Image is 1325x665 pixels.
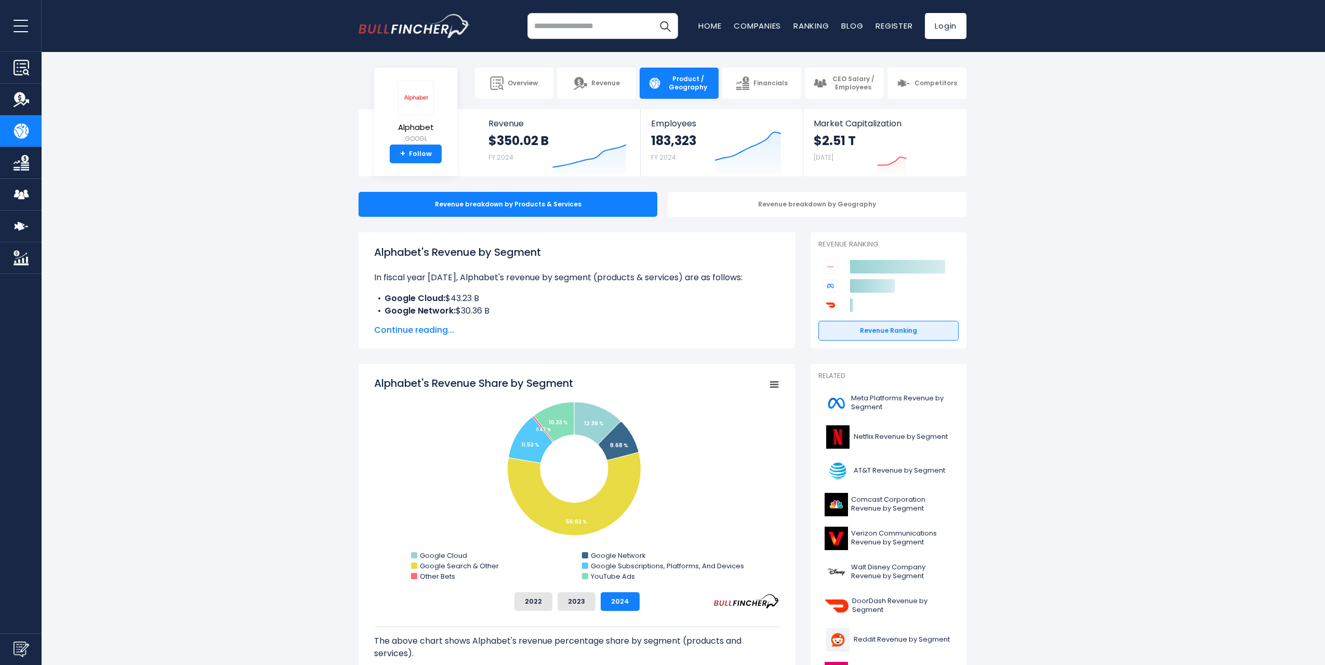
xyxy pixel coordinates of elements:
tspan: Alphabet's Revenue Share by Segment [374,376,573,390]
a: Ranking [793,20,829,31]
a: Alphabet GOOGL [397,80,434,145]
span: Financials [753,79,788,87]
a: Reddit Revenue by Segment [818,625,959,654]
img: META logo [825,392,848,415]
span: Continue reading... [374,324,779,336]
button: Search [652,13,678,39]
p: The above chart shows Alphabet's revenue percentage share by segment (products and services). [374,635,779,660]
strong: $350.02 B [488,133,549,149]
a: +Follow [390,145,442,163]
a: Product / Geography [640,68,719,99]
a: Revenue [557,68,636,99]
a: Verizon Communications Revenue by Segment [818,524,959,553]
p: Revenue Ranking [818,240,959,249]
img: NFLX logo [825,425,851,449]
a: Companies [734,20,781,31]
img: DoorDash competitors logo [824,298,837,312]
small: FY 2024 [488,153,513,162]
span: Revenue [591,79,620,87]
a: AT&T Revenue by Segment [818,457,959,485]
span: Overview [508,79,538,87]
b: Google Network: [385,305,456,317]
a: Revenue $350.02 B FY 2024 [478,109,641,176]
img: Meta Platforms competitors logo [824,279,837,293]
small: GOOGL [398,134,434,144]
a: Employees 183,323 FY 2024 [641,109,802,176]
text: Google Subscriptions, Platforms, And Devices [591,561,744,571]
a: Comcast Corporation Revenue by Segment [818,490,959,519]
span: Competitors [915,79,957,87]
img: bullfincher logo [359,14,470,38]
span: Walt Disney Company Revenue by Segment [851,563,952,581]
h1: Alphabet's Revenue by Segment [374,244,779,260]
tspan: 10.33 % [549,419,568,426]
tspan: 8.68 % [610,441,628,449]
span: Comcast Corporation Revenue by Segment [851,496,952,513]
span: AT&T Revenue by Segment [854,466,945,475]
img: T logo [825,459,851,483]
a: CEO Salary / Employees [805,68,884,99]
img: VZ logo [825,527,848,550]
a: Netflix Revenue by Segment [818,423,959,451]
a: Financials [722,68,801,99]
button: 2022 [514,592,552,611]
a: Meta Platforms Revenue by Segment [818,389,959,418]
a: DoorDash Revenue by Segment [818,592,959,620]
span: Reddit Revenue by Segment [854,635,950,644]
strong: + [400,149,405,159]
text: Google Network [591,551,646,560]
small: FY 2024 [651,153,676,162]
strong: $2.51 T [814,133,856,149]
span: Market Capitalization [814,119,955,128]
p: In fiscal year [DATE], Alphabet's revenue by segment (products & services) are as follows: [374,271,779,284]
b: Google Cloud: [385,292,445,304]
a: Go to homepage [359,14,470,38]
tspan: 12.36 % [584,420,604,427]
img: DASH logo [825,594,849,618]
a: Competitors [887,68,966,99]
tspan: 56.63 % [566,518,587,526]
svg: Alphabet's Revenue Share by Segment [374,376,779,584]
span: Meta Platforms Revenue by Segment [851,394,952,412]
a: Login [925,13,966,39]
button: 2023 [558,592,595,611]
text: Google Cloud [420,551,467,560]
a: Walt Disney Company Revenue by Segment [818,558,959,586]
a: Home [698,20,721,31]
li: $43.23 B [374,292,779,305]
text: YouTube Ads [590,571,635,581]
small: [DATE] [814,153,833,162]
text: Other Bets [420,571,455,581]
tspan: 0.47 % [536,427,551,433]
img: CMCSA logo [825,493,848,516]
span: Employees [651,119,792,128]
span: Netflix Revenue by Segment [854,433,948,441]
p: Related [818,372,959,381]
text: Google Search & Other [420,561,499,571]
a: Register [876,20,912,31]
tspan: 11.53 % [521,441,539,449]
li: $30.36 B [374,305,779,317]
button: 2024 [601,592,640,611]
span: CEO Salary / Employees [831,75,876,91]
strong: 183,323 [651,133,696,149]
div: Revenue breakdown by Products & Services [359,192,657,217]
img: DIS logo [825,560,848,584]
span: DoorDash Revenue by Segment [852,597,952,615]
span: Verizon Communications Revenue by Segment [851,529,952,547]
a: Overview [475,68,554,99]
span: Alphabet [398,123,434,132]
img: Alphabet competitors logo [824,260,837,273]
a: Market Capitalization $2.51 T [DATE] [803,109,965,176]
img: RDDT logo [825,628,851,651]
a: Blog [841,20,863,31]
span: Revenue [488,119,630,128]
div: Revenue breakdown by Geography [668,192,966,217]
span: Product / Geography [666,75,710,91]
a: Revenue Ranking [818,321,959,341]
